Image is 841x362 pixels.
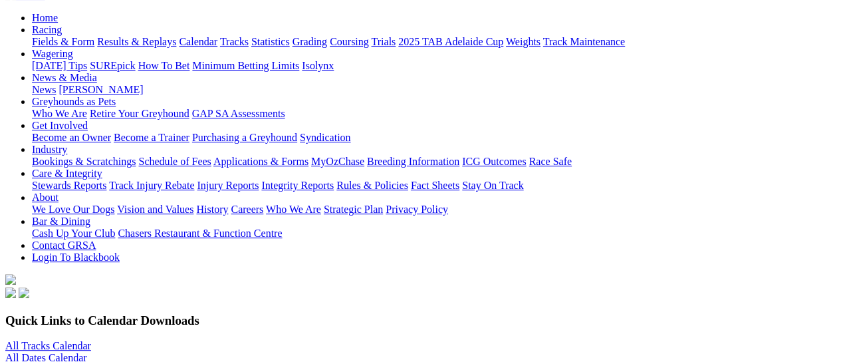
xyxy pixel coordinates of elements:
a: Breeding Information [367,156,459,167]
a: Fields & Form [32,36,94,47]
div: Bar & Dining [32,228,836,240]
a: Chasers Restaurant & Function Centre [118,228,282,239]
a: Strategic Plan [324,204,383,215]
img: logo-grsa-white.png [5,274,16,285]
a: Integrity Reports [261,180,334,191]
a: [PERSON_NAME] [59,84,143,95]
a: Who We Are [32,108,87,119]
a: SUREpick [90,60,135,71]
h3: Quick Links to Calendar Downloads [5,313,836,328]
a: Contact GRSA [32,240,96,251]
a: Care & Integrity [32,168,102,179]
a: GAP SA Assessments [192,108,285,119]
a: Industry [32,144,67,155]
a: Isolynx [302,60,334,71]
a: Home [32,12,58,23]
a: About [32,192,59,203]
a: Weights [506,36,541,47]
div: Racing [32,36,836,48]
div: Get Involved [32,132,836,144]
a: Schedule of Fees [138,156,211,167]
a: We Love Our Dogs [32,204,114,215]
a: Who We Are [266,204,321,215]
a: Login To Blackbook [32,252,120,263]
a: Wagering [32,48,73,59]
a: Minimum Betting Limits [192,60,299,71]
a: MyOzChase [311,156,364,167]
a: Results & Replays [97,36,176,47]
a: Become an Owner [32,132,111,143]
a: [DATE] Tips [32,60,87,71]
a: Coursing [330,36,369,47]
a: Purchasing a Greyhound [192,132,297,143]
a: 2025 TAB Adelaide Cup [398,36,503,47]
a: News [32,84,56,95]
a: Injury Reports [197,180,259,191]
a: Privacy Policy [386,204,448,215]
a: All Tracks Calendar [5,340,91,351]
a: Bar & Dining [32,216,90,227]
img: twitter.svg [19,287,29,298]
a: News & Media [32,72,97,83]
a: Bookings & Scratchings [32,156,136,167]
a: Statistics [251,36,290,47]
a: Applications & Forms [213,156,308,167]
a: Fact Sheets [411,180,459,191]
a: Become a Trainer [114,132,189,143]
a: Vision and Values [117,204,193,215]
a: Stewards Reports [32,180,106,191]
a: Trials [371,36,396,47]
a: Calendar [179,36,217,47]
a: Tracks [220,36,249,47]
div: Wagering [32,60,836,72]
a: ICG Outcomes [462,156,526,167]
a: Get Involved [32,120,88,131]
div: About [32,204,836,216]
a: Retire Your Greyhound [90,108,189,119]
a: Greyhounds as Pets [32,96,116,107]
div: News & Media [32,84,836,96]
a: Syndication [300,132,350,143]
a: Track Injury Rebate [109,180,194,191]
img: facebook.svg [5,287,16,298]
a: Stay On Track [462,180,523,191]
a: Cash Up Your Club [32,228,115,239]
a: Track Maintenance [543,36,625,47]
a: Rules & Policies [336,180,408,191]
a: How To Bet [138,60,190,71]
div: Greyhounds as Pets [32,108,836,120]
div: Care & Integrity [32,180,836,192]
a: Grading [293,36,327,47]
a: History [196,204,228,215]
a: Careers [231,204,263,215]
a: Race Safe [529,156,571,167]
div: Industry [32,156,836,168]
a: Racing [32,24,62,35]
